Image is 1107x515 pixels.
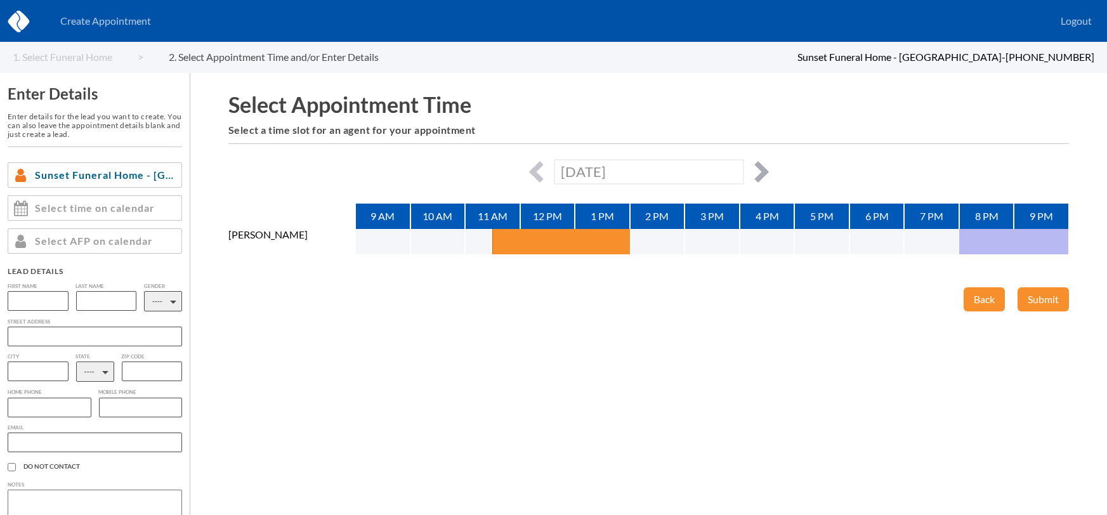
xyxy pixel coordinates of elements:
div: 5 PM [794,204,849,229]
h6: Select a time slot for an agent for your appointment [228,124,1069,136]
label: Notes [8,482,182,488]
div: [PERSON_NAME] [228,229,355,256]
div: 7 PM [904,204,959,229]
label: City [8,354,69,360]
label: Zip Code [122,354,183,360]
div: 9 PM [1014,204,1069,229]
span: Sunset Funeral Home - [GEOGRAPHIC_DATA] - [797,51,1005,63]
label: First Name [8,284,69,289]
div: 6 PM [849,204,905,229]
a: 2. Select Appointment Time and/or Enter Details [169,51,404,63]
div: 11 AM [465,204,520,229]
div: 9 AM [355,204,410,229]
span: Select time on calendar [35,202,155,214]
label: Home Phone [8,389,91,395]
label: Street Address [8,319,182,325]
label: Last Name [76,284,137,289]
span: Select AFP on calendar [35,235,153,247]
label: Email [8,425,182,431]
div: 3 PM [685,204,740,229]
div: 8 PM [959,204,1014,229]
h1: Select Appointment Time [228,92,1069,117]
button: Back [964,287,1005,311]
label: Mobile Phone [99,389,183,395]
div: Lead Details [8,266,182,276]
a: 1. Select Funeral Home [13,51,143,63]
div: 4 PM [740,204,795,229]
button: Submit [1018,287,1069,311]
div: 2 PM [630,204,685,229]
div: 1 PM [575,204,630,229]
label: State [76,354,114,360]
h6: Enter details for the lead you want to create. You can also leave the appointment details blank a... [8,112,182,138]
label: Gender [144,284,182,289]
h3: Enter Details [8,85,182,103]
div: 10 AM [410,204,466,229]
span: Sunset Funeral Home - [GEOGRAPHIC_DATA] [35,169,176,181]
div: 12 PM [520,204,575,229]
span: [PHONE_NUMBER] [1005,51,1094,63]
span: Do Not Contact [23,463,182,471]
